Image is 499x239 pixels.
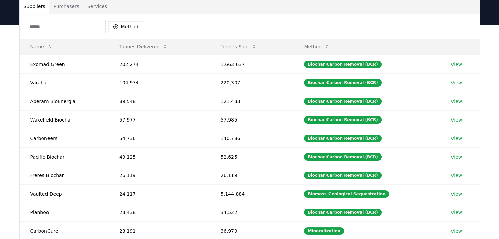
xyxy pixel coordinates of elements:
[215,40,262,54] button: Tonnes Sold
[304,61,381,68] div: Biochar Carbon Removal (BCR)
[20,73,108,92] td: Varaha
[108,73,210,92] td: 104,974
[304,98,381,105] div: Biochar Carbon Removal (BCR)
[20,184,108,203] td: Vaulted Deep
[210,110,293,129] td: 57,985
[210,203,293,221] td: 34,522
[20,55,108,73] td: Exomad Green
[108,129,210,147] td: 54,736
[108,92,210,110] td: 89,548
[210,184,293,203] td: 5,144,884
[451,79,462,86] a: View
[20,129,108,147] td: Carboneers
[451,135,462,142] a: View
[304,79,381,87] div: Biochar Carbon Removal (BCR)
[210,73,293,92] td: 220,307
[304,172,381,179] div: Biochar Carbon Removal (BCR)
[304,153,381,161] div: Biochar Carbon Removal (BCR)
[210,55,293,73] td: 1,663,637
[20,166,108,184] td: Freres Biochar
[108,55,210,73] td: 202,274
[304,227,344,235] div: Mineralization
[210,129,293,147] td: 140,786
[304,209,381,216] div: Biochar Carbon Removal (BCR)
[20,92,108,110] td: Aperam BioEnergia
[451,98,462,105] a: View
[451,209,462,216] a: View
[25,40,58,54] button: Name
[299,40,335,54] button: Method
[20,147,108,166] td: Pacific Biochar
[210,92,293,110] td: 121,433
[451,228,462,234] a: View
[210,147,293,166] td: 52,625
[114,40,173,54] button: Tonnes Delivered
[451,116,462,123] a: View
[108,147,210,166] td: 49,125
[451,61,462,68] a: View
[210,166,293,184] td: 26,119
[304,190,389,198] div: Biomass Geological Sequestration
[108,166,210,184] td: 26,119
[108,21,143,32] button: Method
[108,184,210,203] td: 24,117
[304,135,381,142] div: Biochar Carbon Removal (BCR)
[304,116,381,124] div: Biochar Carbon Removal (BCR)
[20,203,108,221] td: Planboo
[108,203,210,221] td: 23,438
[451,153,462,160] a: View
[20,110,108,129] td: Wakefield Biochar
[108,110,210,129] td: 57,977
[451,172,462,179] a: View
[451,191,462,197] a: View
